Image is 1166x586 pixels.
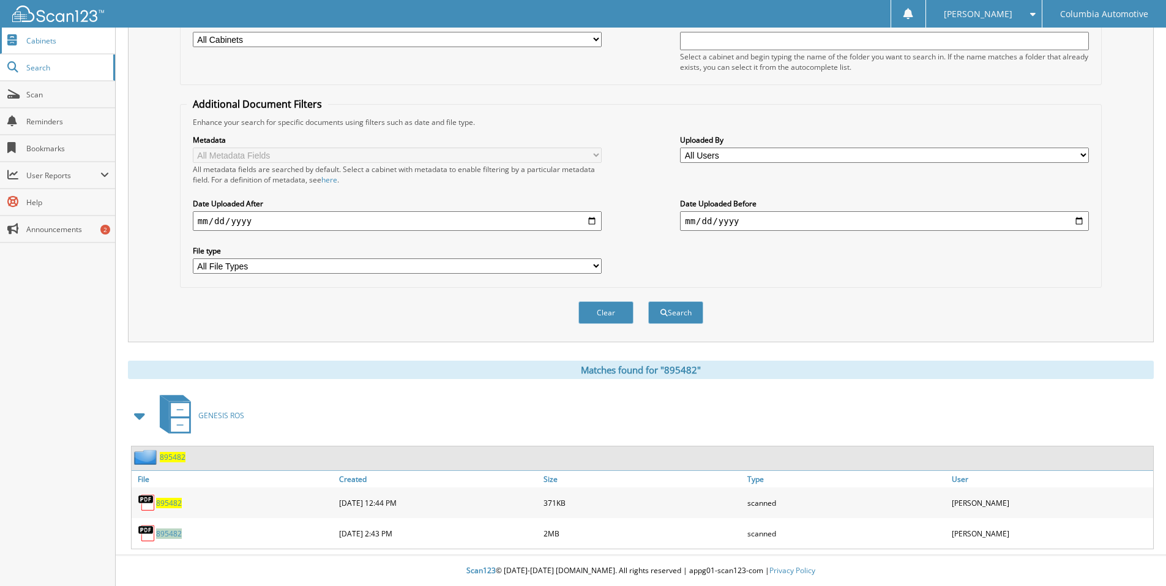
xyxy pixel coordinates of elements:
span: Search [26,62,107,73]
div: 2 [100,225,110,235]
div: scanned [744,490,949,515]
a: Size [540,471,745,487]
div: Enhance your search for specific documents using filters such as date and file type. [187,117,1095,127]
span: User Reports [26,170,100,181]
a: Privacy Policy [769,565,815,576]
div: © [DATE]-[DATE] [DOMAIN_NAME]. All rights reserved | appg01-scan123-com | [116,556,1166,586]
div: All metadata fields are searched by default. Select a cabinet with metadata to enable filtering b... [193,164,602,185]
label: Date Uploaded After [193,198,602,209]
span: Scan123 [466,565,496,576]
a: 895482 [156,498,182,508]
span: Bookmarks [26,143,109,154]
a: GENESIS ROS [152,391,244,440]
iframe: Chat Widget [1105,527,1166,586]
label: Uploaded By [680,135,1089,145]
label: Date Uploaded Before [680,198,1089,209]
div: [DATE] 2:43 PM [336,521,540,546]
span: Columbia Automotive [1060,10,1148,18]
button: Search [648,301,703,324]
span: Cabinets [26,36,109,46]
span: Help [26,197,109,208]
div: [PERSON_NAME] [949,490,1153,515]
a: Type [744,471,949,487]
div: 371KB [540,490,745,515]
button: Clear [578,301,633,324]
a: File [132,471,336,487]
span: [PERSON_NAME] [944,10,1012,18]
div: Matches found for "895482" [128,361,1154,379]
span: Reminders [26,116,109,127]
img: scan123-logo-white.svg [12,6,104,22]
div: scanned [744,521,949,546]
input: end [680,211,1089,231]
span: GENESIS ROS [198,410,244,421]
a: 895482 [160,452,185,462]
img: PDF.png [138,494,156,512]
label: Metadata [193,135,602,145]
span: Scan [26,89,109,100]
a: User [949,471,1153,487]
a: 895482 [156,528,182,539]
img: PDF.png [138,524,156,543]
a: here [321,175,337,185]
a: Created [336,471,540,487]
img: folder2.png [134,449,160,465]
label: File type [193,246,602,256]
span: Announcements [26,224,109,235]
legend: Additional Document Filters [187,97,328,111]
div: 2MB [540,521,745,546]
div: [PERSON_NAME] [949,521,1153,546]
input: start [193,211,602,231]
div: [DATE] 12:44 PM [336,490,540,515]
div: Select a cabinet and begin typing the name of the folder you want to search in. If the name match... [680,51,1089,72]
